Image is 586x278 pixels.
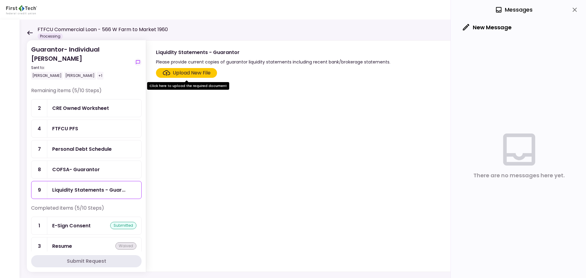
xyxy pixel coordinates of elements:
h1: FTFCU Commercial Loan - 566 W Farm to Market 1960 [38,26,168,33]
div: 3 [31,237,47,255]
div: Resume [52,242,72,250]
div: Guarantor- Individual [PERSON_NAME] [31,45,132,80]
div: 7 [31,140,47,158]
button: New Message [458,20,516,35]
div: 2 [31,99,47,117]
div: Sent to: [31,65,132,70]
button: show-messages [134,59,142,66]
div: Messages [495,5,533,14]
div: Personal Debt Schedule [52,145,112,153]
div: waived [115,242,136,250]
div: 8 [31,161,47,178]
a: 7Personal Debt Schedule [31,140,142,158]
div: Processing [38,33,63,39]
div: Click here to upload the required document [147,82,229,90]
div: There are no messages here yet. [473,171,565,180]
span: Click here to upload the required document [156,68,217,78]
img: Partner icon [6,5,37,14]
div: Submit Request [67,258,106,265]
div: Please provide current copies of guarantor liquidity statements including recent bank/brokerage s... [156,58,390,66]
a: 9Liquidity Statements - Guarantor [31,181,142,199]
div: 4 [31,120,47,137]
div: E-Sign Consent [52,222,91,229]
div: Remaining items (5/10 Steps) [31,87,142,99]
div: COFSA- Guarantor [52,166,100,173]
div: CRE Owned Worksheet [52,104,109,112]
button: close [570,5,580,15]
a: 8COFSA- Guarantor [31,161,142,179]
div: submitted [110,222,136,229]
div: [PERSON_NAME] [31,72,63,80]
a: 2CRE Owned Worksheet [31,99,142,117]
div: Liquidity Statements - GuarantorPlease provide current copies of guarantor liquidity statements i... [146,40,574,272]
div: 1 [31,217,47,234]
div: FTFCU PFS [52,125,78,132]
div: Liquidity Statements - Guarantor [52,186,125,194]
a: 3Resumewaived [31,237,142,255]
button: Submit Request [31,255,142,267]
div: [PERSON_NAME] [64,72,96,80]
div: Completed items (5/10 Steps) [31,204,142,217]
a: 1E-Sign Consentsubmitted [31,217,142,235]
div: 9 [31,181,47,199]
div: +1 [97,72,103,80]
div: Liquidity Statements - Guarantor [156,49,390,56]
div: Upload New File [173,69,211,77]
a: 4FTFCU PFS [31,120,142,138]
